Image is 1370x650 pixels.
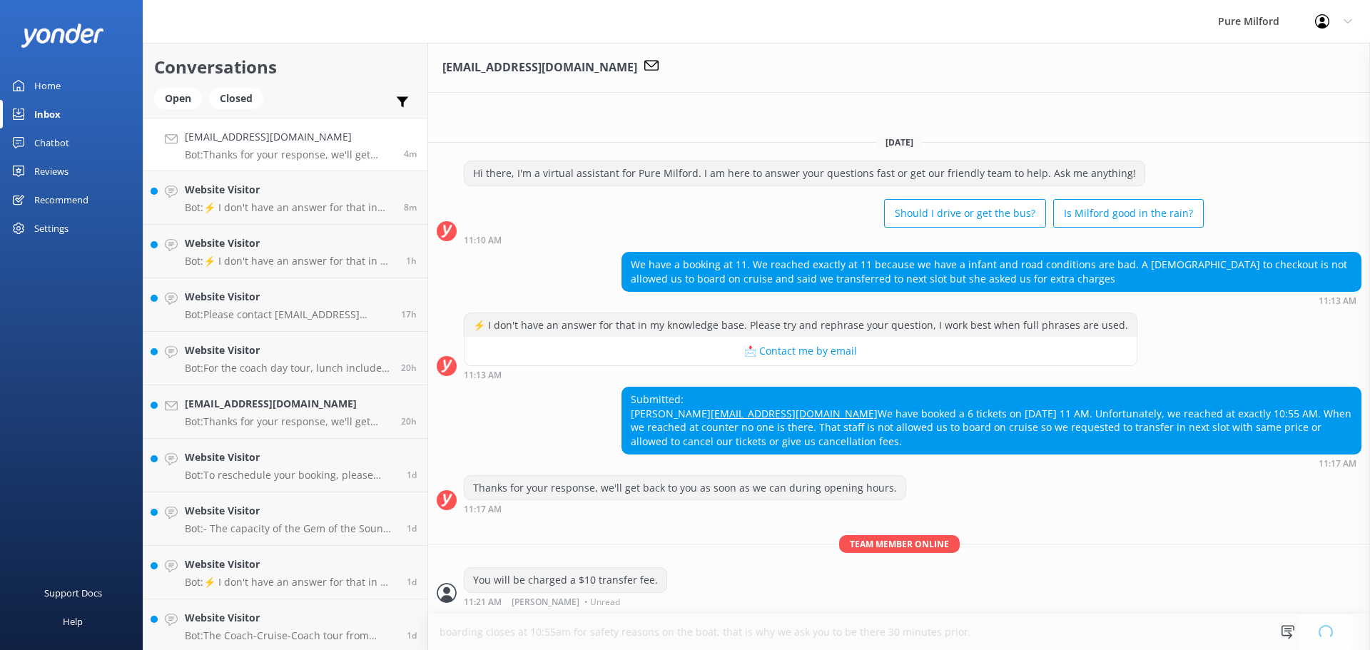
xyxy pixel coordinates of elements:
strong: 11:17 AM [1319,459,1356,468]
h3: [EMAIL_ADDRESS][DOMAIN_NAME] [442,59,637,77]
h4: Website Visitor [185,610,396,626]
h4: [EMAIL_ADDRESS][DOMAIN_NAME] [185,129,393,145]
a: Website VisitorBot:To reschedule your booking, please contact [EMAIL_ADDRESS][DOMAIN_NAME] or cal... [143,439,427,492]
h4: Website Visitor [185,450,396,465]
h2: Conversations [154,54,417,81]
div: Thanks for your response, we'll get back to you as soon as we can during opening hours. [465,476,905,500]
span: 05:59pm 17-Aug-2025 (UTC +12:00) Pacific/Auckland [407,522,417,534]
span: [DATE] [877,136,922,148]
div: Recommend [34,186,88,214]
div: Inbox [34,100,61,128]
strong: 11:10 AM [464,236,502,245]
p: Bot: ⚡ I don't have an answer for that in my knowledge base. Please try and rephrase your questio... [185,201,393,214]
span: 09:34am 19-Aug-2025 (UTC +12:00) Pacific/Auckland [406,255,417,267]
span: 07:44am 18-Aug-2025 (UTC +12:00) Pacific/Auckland [407,469,417,481]
p: Bot: - The capacity of the Gem of the Sound is 237 passengers, capped at 160 on wet weather days ... [185,522,396,535]
h4: Website Visitor [185,342,390,358]
a: Open [154,90,209,106]
p: Bot: Thanks for your response, we'll get back to you as soon as we can during opening hours. [185,148,393,161]
h4: Website Visitor [185,182,393,198]
div: We have a booking at 11. We reached exactly at 11 because we have a infant and road conditions ar... [622,253,1361,290]
span: 11:13am 19-Aug-2025 (UTC +12:00) Pacific/Auckland [404,201,417,213]
span: 04:19pm 17-Aug-2025 (UTC +12:00) Pacific/Auckland [407,576,417,588]
a: [EMAIL_ADDRESS][DOMAIN_NAME]Bot:Thanks for your response, we'll get back to you as soon as we can... [143,118,427,171]
img: yonder-white-logo.png [21,24,103,47]
div: Reviews [34,157,68,186]
div: Support Docs [44,579,102,607]
div: Home [34,71,61,100]
div: Submitted: [PERSON_NAME] We have booked a 6 tickets on [DATE] 11 AM. Unfortunately, we reached at... [622,387,1361,453]
div: 11:21am 19-Aug-2025 (UTC +12:00) Pacific/Auckland [464,596,667,606]
p: Bot: The Coach-Cruise-Coach tour from [GEOGRAPHIC_DATA] to [GEOGRAPHIC_DATA] includes scenic stop... [185,629,396,642]
span: 02:58pm 18-Aug-2025 (UTC +12:00) Pacific/Auckland [401,415,417,427]
div: 11:17am 19-Aug-2025 (UTC +12:00) Pacific/Auckland [621,458,1361,468]
p: Bot: For the coach day tour, lunch includes a hot pie, chips, muesli bar, fruit, and cookies, wit... [185,362,390,375]
div: You will be charged a $10 transfer fee. [465,568,666,592]
a: Website VisitorBot:For the coach day tour, lunch includes a hot pie, chips, muesli bar, fruit, an... [143,332,427,385]
p: Bot: ⚡ I don't have an answer for that in my knowledge base. Please try and rephrase your questio... [185,255,395,268]
div: Help [63,607,83,636]
p: Bot: Please contact [EMAIL_ADDRESS][DOMAIN_NAME] or call [PHONE_NUMBER] / [PHONE_NUMBER] to cance... [185,308,390,321]
h4: Website Visitor [185,503,396,519]
div: Hi there, I'm a virtual assistant for Pure Milford. I am here to answer your questions fast or ge... [465,161,1145,186]
strong: 11:17 AM [464,505,502,514]
span: [PERSON_NAME] [512,598,579,606]
p: Bot: To reschedule your booking, please contact [EMAIL_ADDRESS][DOMAIN_NAME] or call [PHONE_NUMBE... [185,469,396,482]
div: Settings [34,214,68,243]
p: Bot: ⚡ I don't have an answer for that in my knowledge base. Please try and rephrase your questio... [185,576,396,589]
div: 11:17am 19-Aug-2025 (UTC +12:00) Pacific/Auckland [464,504,906,514]
a: Website VisitorBot:Please contact [EMAIL_ADDRESS][DOMAIN_NAME] or call [PHONE_NUMBER] / [PHONE_NU... [143,278,427,332]
a: Closed [209,90,270,106]
a: Website VisitorBot:⚡ I don't have an answer for that in my knowledge base. Please try and rephras... [143,546,427,599]
div: ⚡ I don't have an answer for that in my knowledge base. Please try and rephrase your question, I ... [465,313,1137,337]
span: 03:07pm 18-Aug-2025 (UTC +12:00) Pacific/Auckland [401,362,417,374]
span: Team member online [839,535,960,553]
a: Website VisitorBot:⚡ I don't have an answer for that in my knowledge base. Please try and rephras... [143,171,427,225]
span: 11:17am 19-Aug-2025 (UTC +12:00) Pacific/Auckland [404,148,417,160]
strong: 11:21 AM [464,598,502,606]
div: Closed [209,88,263,109]
span: 05:54pm 18-Aug-2025 (UTC +12:00) Pacific/Auckland [401,308,417,320]
div: Open [154,88,202,109]
textarea: boarding closes at 10:55am for safety reasons on the boat, that is why we ask you to be there 30 ... [428,614,1370,650]
p: Bot: Thanks for your response, we'll get back to you as soon as we can during opening hours. [185,415,390,428]
div: 11:13am 19-Aug-2025 (UTC +12:00) Pacific/Auckland [621,295,1361,305]
a: Website VisitorBot:- The capacity of the Gem of the Sound is 237 passengers, capped at 160 on wet... [143,492,427,546]
div: Chatbot [34,128,69,157]
h4: Website Visitor [185,557,396,572]
button: Should I drive or get the bus? [884,199,1046,228]
h4: Website Visitor [185,235,395,251]
h4: Website Visitor [185,289,390,305]
a: [EMAIL_ADDRESS][DOMAIN_NAME] [711,407,878,420]
h4: [EMAIL_ADDRESS][DOMAIN_NAME] [185,396,390,412]
span: • Unread [584,598,620,606]
div: 11:10am 19-Aug-2025 (UTC +12:00) Pacific/Auckland [464,235,1204,245]
span: 03:29pm 17-Aug-2025 (UTC +12:00) Pacific/Auckland [407,629,417,641]
a: [EMAIL_ADDRESS][DOMAIN_NAME]Bot:Thanks for your response, we'll get back to you as soon as we can... [143,385,427,439]
button: 📩 Contact me by email [465,337,1137,365]
strong: 11:13 AM [1319,297,1356,305]
button: Is Milford good in the rain? [1053,199,1204,228]
div: 11:13am 19-Aug-2025 (UTC +12:00) Pacific/Auckland [464,370,1137,380]
strong: 11:13 AM [464,371,502,380]
a: Website VisitorBot:⚡ I don't have an answer for that in my knowledge base. Please try and rephras... [143,225,427,278]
